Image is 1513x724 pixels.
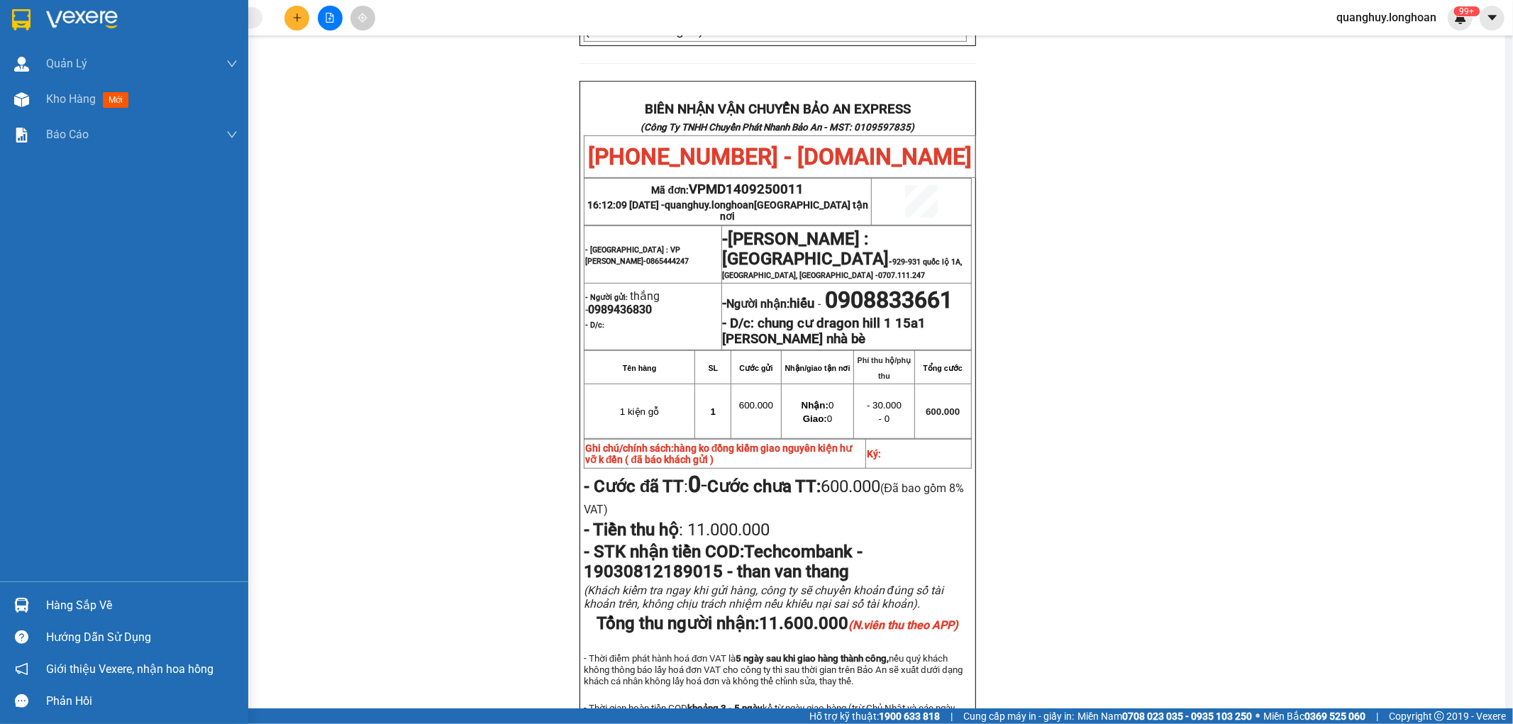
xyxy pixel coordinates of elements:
span: message [15,694,28,708]
span: 0 [803,413,832,424]
strong: Tên hàng [623,364,656,372]
button: file-add [318,6,343,30]
span: CÔNG TY TNHH CHUYỂN PHÁT NHANH BẢO AN [123,48,260,74]
span: plus [292,13,302,23]
span: down [226,58,238,69]
div: Hướng dẫn sử dụng [46,627,238,648]
span: down [226,129,238,140]
strong: 0 [688,471,701,498]
strong: - Người gửi: [585,293,628,302]
span: : [584,477,708,496]
strong: Nhận/giao tận nơi [785,364,850,372]
span: VPMD1409250011 [689,182,804,197]
span: 0865444247 [646,257,689,266]
strong: - Tiền thu hộ [584,520,679,540]
span: - [723,236,963,280]
span: 11.000.000 [683,520,770,540]
span: Miền Nam [1077,708,1252,724]
span: aim [358,13,367,23]
div: Hàng sắp về [46,595,238,616]
span: [GEOGRAPHIC_DATA] tận nơi [720,199,868,222]
img: warehouse-icon [14,598,29,613]
strong: PHIẾU DÁN LÊN HÀNG [94,6,281,26]
span: - Thời điểm phát hành hoá đơn VAT là nếu quý khách không thông báo lấy hoá đơn VAT cho công ty th... [584,653,963,686]
strong: Ghi chú/chính sách: [585,442,853,465]
span: Mã đơn: [652,184,804,196]
span: Techcombank - 19030812189015 - than van thang [584,542,863,581]
strong: chung cư dragon hill 1 15a1 [PERSON_NAME] nhà bè [723,316,926,347]
span: : [584,520,770,540]
img: solution-icon [14,128,29,143]
strong: khoảng 3 - 5 ngày [687,703,763,713]
span: Người nhận: [727,297,815,311]
span: question-circle [15,630,28,644]
span: 600.000 [739,400,773,411]
strong: - D/c: [585,321,604,330]
span: | [1376,708,1378,724]
sup: 426 [1453,6,1480,16]
span: Cung cấp máy in - giấy in: [963,708,1074,724]
span: Báo cáo [46,126,89,143]
div: Phản hồi [46,691,238,712]
span: - [723,229,728,249]
strong: Tổng cước [924,364,963,372]
strong: Nhận: [802,400,828,411]
span: 16:12:09 [DATE] - [587,199,868,222]
span: ⚪️ [1256,713,1260,719]
strong: 5 ngày sau khi giao hàng thành công, [736,653,889,664]
span: 0707.111.247 [879,271,926,280]
button: plus [284,6,309,30]
span: file-add [325,13,335,23]
span: 0908833661 [826,286,953,313]
span: - [815,297,826,311]
span: quanghuy.longhoan [1325,9,1448,26]
span: - 0 [879,413,890,424]
span: Ngày in phiếu: 16:12 ngày [89,28,286,43]
span: Miền Bắc [1263,708,1365,724]
span: - [688,471,707,498]
span: hiếu [790,296,815,311]
span: hàng ko đồng kiểm giao nguyên kiện hư vỡ k đền ( đã báo khách gửi ) [585,442,853,465]
strong: BIÊN NHẬN VẬN CHUYỂN BẢO AN EXPRESS [645,101,911,117]
span: Giới thiệu Vexere, nhận hoa hồng [46,660,214,678]
em: (N.viên thu theo APP) [848,618,958,632]
span: caret-down [1486,11,1499,24]
span: 929-931 quốc lộ 1A, [GEOGRAPHIC_DATA], [GEOGRAPHIC_DATA] - [723,257,963,280]
strong: Giao: [803,413,827,424]
span: [PHONE_NUMBER] - [DOMAIN_NAME] [588,143,972,170]
strong: Cước chưa TT: [707,477,821,496]
span: Kho hàng [46,92,96,106]
strong: SL [709,364,719,372]
span: Hỗ trợ kỹ thuật: [809,708,940,724]
button: caret-down [1480,6,1504,30]
img: icon-new-feature [1454,11,1467,24]
strong: CSKH: [39,48,75,60]
span: 1 [711,406,716,417]
span: notification [15,662,28,676]
span: - [GEOGRAPHIC_DATA] : VP [PERSON_NAME]- [585,245,689,266]
span: [PERSON_NAME] : [GEOGRAPHIC_DATA] [723,229,889,269]
span: - 30.000 [867,400,902,411]
span: 0 [802,400,834,411]
span: [PHONE_NUMBER] [6,48,108,73]
button: aim [350,6,375,30]
span: copyright [1434,711,1444,721]
strong: 0708 023 035 - 0935 103 250 [1122,711,1252,722]
span: mới [103,92,128,108]
span: Mã đơn: VPMD1409250011 [6,86,220,105]
span: - STK nhận tiền COD: [584,542,863,581]
span: 0989436830 [588,303,652,316]
strong: - D/c: [723,316,755,331]
span: Quản Lý [46,55,87,72]
strong: - [723,296,815,311]
span: quanghuy.longhoan [665,199,868,222]
span: (Khách kiểm tra ngay khi gửi hàng, công ty sẽ chuyển khoản đúng số tài khoản trên, không chịu trá... [584,584,943,611]
img: warehouse-icon [14,57,29,72]
strong: (Công Ty TNHH Chuyển Phát Nhanh Bảo An - MST: 0109597835) [641,122,914,133]
strong: Ký: [867,448,881,460]
strong: 1900 633 818 [879,711,940,722]
img: warehouse-icon [14,92,29,107]
span: 11.600.000 [759,613,958,633]
span: thắng - [585,289,660,316]
span: Tổng thu người nhận: [597,613,958,633]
